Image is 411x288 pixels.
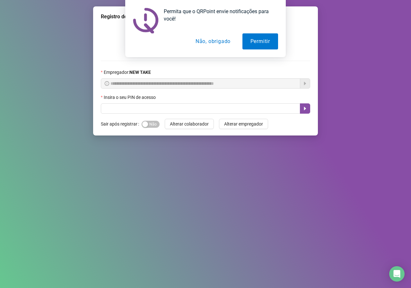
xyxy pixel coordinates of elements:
label: Insira o seu PIN de acesso [101,94,160,101]
div: Permita que o QRPoint envie notificações para você! [159,8,278,22]
span: Alterar colaborador [170,120,209,127]
span: caret-right [302,106,308,111]
button: Alterar colaborador [165,119,214,129]
span: Alterar empregador [224,120,263,127]
div: Open Intercom Messenger [389,266,405,282]
strong: NEW TAKE [129,70,151,75]
label: Sair após registrar [101,119,142,129]
span: Empregador : [104,69,151,76]
button: Alterar empregador [219,119,268,129]
button: Permitir [242,33,278,49]
img: notification icon [133,8,159,33]
span: info-circle [105,81,109,86]
button: Não, obrigado [188,33,239,49]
